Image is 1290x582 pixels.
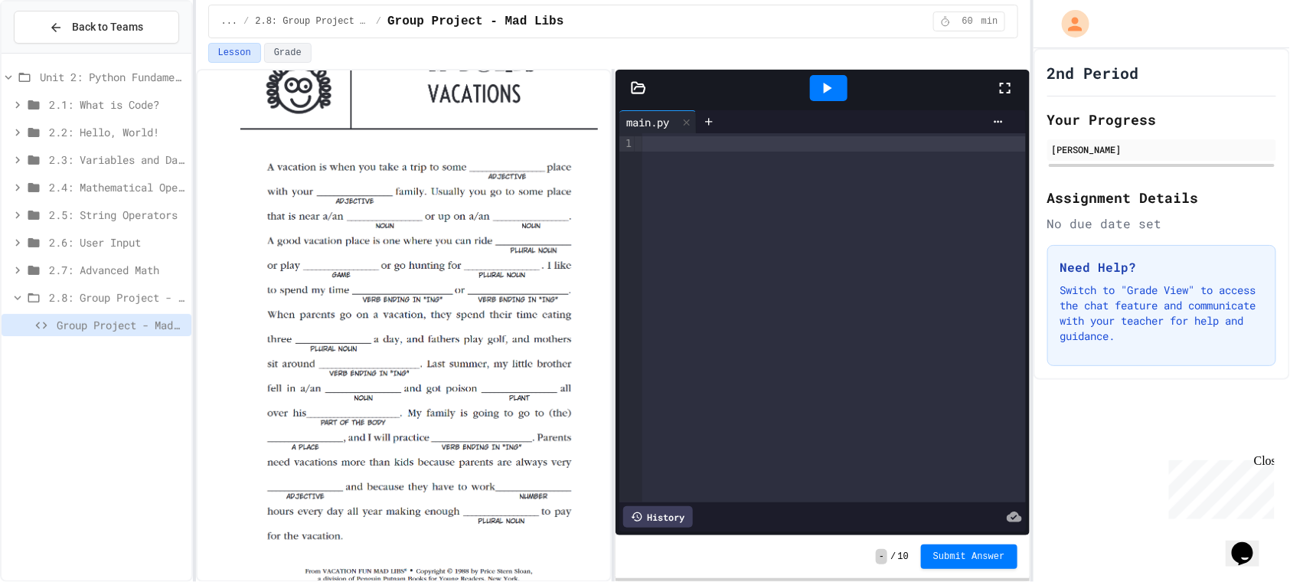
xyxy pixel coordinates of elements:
button: Submit Answer [921,544,1017,569]
div: No due date set [1047,214,1276,233]
h3: Need Help? [1060,258,1263,276]
h2: Your Progress [1047,109,1276,130]
span: Group Project - Mad Libs [57,317,185,333]
span: 2.8: Group Project - Mad Libs [255,15,370,28]
span: Submit Answer [933,551,1005,563]
span: 2.1: What is Code? [49,96,185,113]
button: Back to Teams [14,11,179,44]
div: [PERSON_NAME] [1052,142,1272,156]
h1: 2nd Period [1047,62,1139,83]
span: 2.4: Mathematical Operators [49,179,185,195]
span: ... [221,15,238,28]
span: 2.3: Variables and Data Types [49,152,185,168]
div: 1 [619,136,635,152]
span: / [243,15,249,28]
span: Group Project - Mad Libs [387,12,563,31]
span: Back to Teams [72,19,143,35]
p: Switch to "Grade View" to access the chat feature and communicate with your teacher for help and ... [1060,283,1263,344]
span: 60 [955,15,980,28]
iframe: chat widget [1226,521,1275,567]
div: History [623,506,693,528]
span: min [981,15,998,28]
button: Grade [264,43,312,63]
div: main.py [619,114,678,130]
div: main.py [619,110,697,133]
div: My Account [1046,6,1093,41]
h2: Assignment Details [1047,187,1276,208]
span: / [890,551,896,563]
button: Lesson [208,43,261,63]
span: - [876,549,887,564]
span: 10 [898,551,909,563]
span: 2.8: Group Project - Mad Libs [49,289,185,306]
span: 2.6: User Input [49,234,185,250]
div: Chat with us now!Close [6,6,106,97]
span: 2.7: Advanced Math [49,262,185,278]
iframe: chat widget [1163,454,1275,519]
span: Unit 2: Python Fundamentals [40,69,185,85]
span: / [376,15,381,28]
span: 2.2: Hello, World! [49,124,185,140]
span: 2.5: String Operators [49,207,185,223]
